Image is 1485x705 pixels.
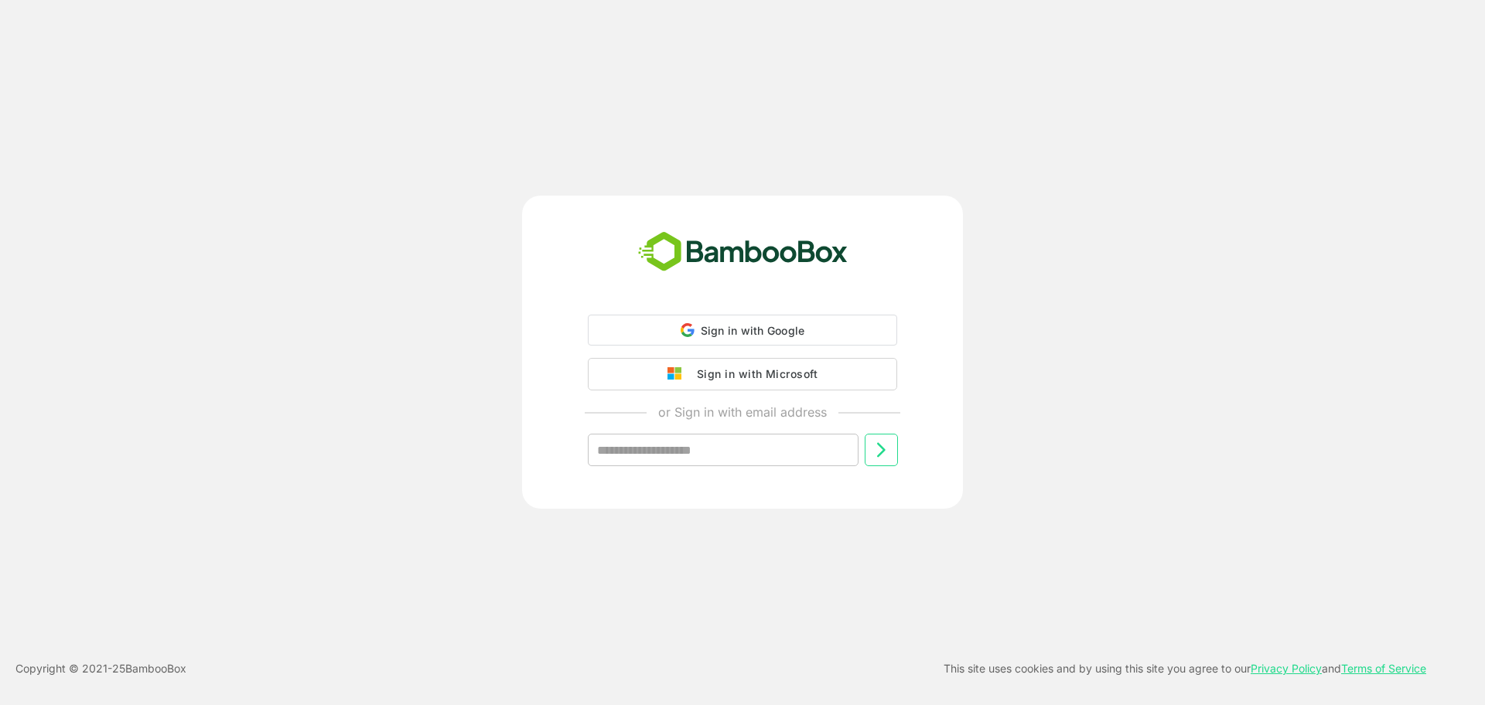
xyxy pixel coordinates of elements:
div: Sign in with Microsoft [689,364,818,384]
p: This site uses cookies and by using this site you agree to our and [944,659,1426,678]
img: google [667,367,689,381]
p: Copyright © 2021- 25 BambooBox [15,659,186,678]
button: Sign in with Microsoft [588,358,897,390]
div: Sign in with Google [588,315,897,346]
a: Privacy Policy [1251,662,1322,675]
p: or Sign in with email address [658,403,827,421]
span: Sign in with Google [701,324,805,337]
img: bamboobox [630,226,856,278]
a: Terms of Service [1341,662,1426,675]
